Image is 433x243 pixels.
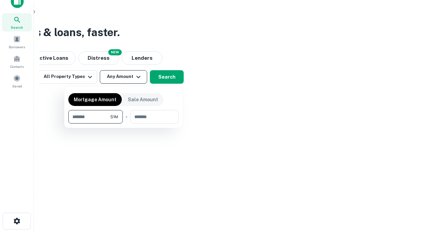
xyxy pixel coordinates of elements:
[128,96,158,103] p: Sale Amount
[74,96,116,103] p: Mortgage Amount
[399,189,433,221] iframe: Chat Widget
[126,110,128,124] div: -
[110,114,118,120] span: $1M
